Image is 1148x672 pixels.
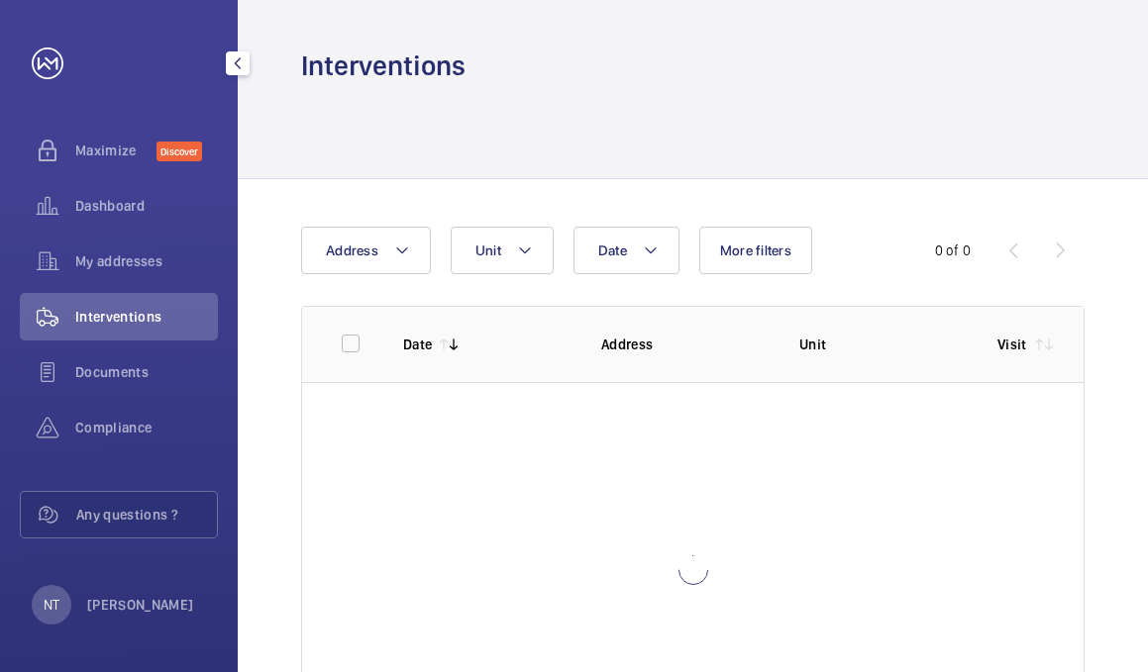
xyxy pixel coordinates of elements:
[403,335,432,354] p: Date
[75,362,218,382] span: Documents
[997,335,1027,354] p: Visit
[87,595,194,615] p: [PERSON_NAME]
[75,307,218,327] span: Interventions
[301,48,466,84] h1: Interventions
[75,196,218,216] span: Dashboard
[44,595,59,615] p: NT
[326,242,378,258] span: Address
[75,418,218,437] span: Compliance
[475,242,501,258] span: Unit
[699,227,812,274] button: More filters
[75,141,157,160] span: Maximize
[157,142,202,161] span: Discover
[720,242,791,258] span: More filters
[935,240,971,260] div: 0 of 0
[451,227,554,274] button: Unit
[598,242,627,258] span: Date
[601,335,768,354] p: Address
[76,505,217,525] span: Any questions ?
[301,227,431,274] button: Address
[75,251,218,271] span: My addresses
[799,335,966,354] p: Unit
[574,227,679,274] button: Date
